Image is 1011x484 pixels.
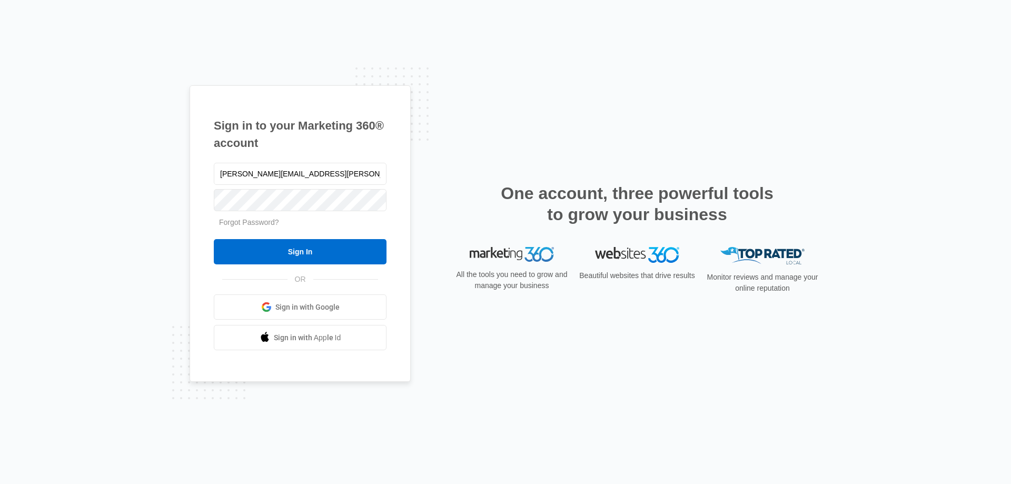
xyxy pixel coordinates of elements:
input: Email [214,163,386,185]
p: Monitor reviews and manage your online reputation [703,272,821,294]
p: All the tools you need to grow and manage your business [453,269,571,291]
img: Websites 360 [595,247,679,262]
a: Sign in with Apple Id [214,325,386,350]
img: Top Rated Local [720,247,805,264]
img: Marketing 360 [470,247,554,262]
input: Sign In [214,239,386,264]
a: Forgot Password? [219,218,279,226]
span: OR [288,274,313,285]
a: Sign in with Google [214,294,386,320]
span: Sign in with Apple Id [274,332,341,343]
span: Sign in with Google [275,302,340,313]
h1: Sign in to your Marketing 360® account [214,117,386,152]
h2: One account, three powerful tools to grow your business [498,183,777,225]
p: Beautiful websites that drive results [578,270,696,281]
